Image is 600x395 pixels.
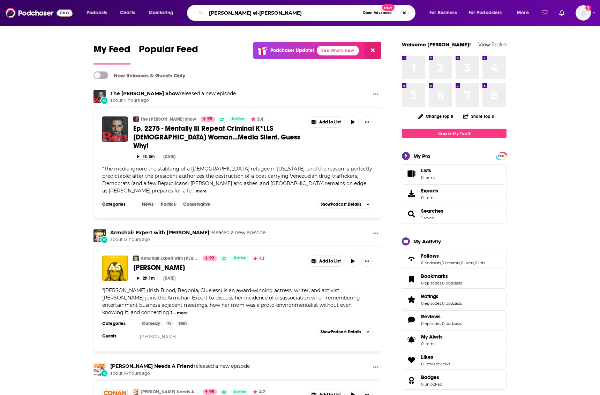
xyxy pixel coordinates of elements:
a: [PERSON_NAME] [140,334,177,339]
span: For Podcasters [468,8,502,18]
div: [DATE] [163,154,175,159]
button: more [196,188,207,194]
a: 95 [203,389,217,395]
a: [PERSON_NAME] [133,263,303,272]
span: Logged in as EC_2026 [576,5,591,21]
a: Badges [421,374,442,380]
a: Show notifications dropdown [539,7,551,19]
a: Exports [402,184,507,203]
a: My Alerts [402,331,507,349]
a: Tv [164,321,174,326]
span: Reviews [421,313,441,320]
button: Change Top 8 [414,112,457,121]
button: Show More Button [361,256,373,267]
img: Podchaser - Follow, Share and Rate Podcasts [6,6,73,20]
a: 1 saved [421,215,434,220]
a: The [PERSON_NAME] Show [141,116,196,122]
span: 95 [207,116,212,123]
a: Likes [404,355,418,365]
span: , [474,260,475,265]
a: Create My Top 8 [402,129,507,138]
span: The media ignore the stabbing of a [DEMOGRAPHIC_DATA] refugee in [US_STATE]…and the reason is per... [102,166,372,194]
a: My Feed [93,43,130,64]
input: Search podcasts, credits, & more... [206,7,360,18]
h3: Categories [102,321,134,326]
span: , [432,362,432,366]
img: Conan O’Brien Needs A Friend [133,389,139,395]
img: Ep. 2275 - Mentally Ill Repeat Criminal K*LLS Ukrainian Woman…Media Silent. Guess Why! [102,116,128,142]
a: Welcome [PERSON_NAME]! [402,41,471,48]
a: Ratings [404,295,418,304]
a: 0 podcasts [442,321,462,326]
span: Monitoring [149,8,173,18]
a: 0 reviews [432,362,450,366]
svg: Add a profile image [585,5,591,11]
button: 4.7 [251,389,267,395]
a: Follows [404,254,418,264]
a: 0 episodes [421,321,441,326]
button: Show More Button [308,117,344,127]
button: 3.4 [249,116,265,122]
h3: released a new episode [110,229,265,236]
a: Searches [404,209,418,219]
span: New [382,4,395,11]
a: Armchair Expert with Dax Shepard [133,256,139,261]
span: Popular Feed [139,43,198,59]
button: Show More Button [361,116,373,128]
span: Likes [421,354,433,360]
h3: released a new episode [110,363,250,370]
span: My Alerts [421,334,443,340]
a: Bookmarks [404,274,418,284]
h3: Categories [102,202,134,207]
a: Reviews [421,313,462,320]
span: More [517,8,529,18]
span: 0 items [421,341,443,346]
a: Politics [158,202,179,207]
button: Share Top 8 [463,109,494,123]
button: open menu [464,7,512,18]
a: 0 lists [475,260,485,265]
a: Ratings [421,293,462,299]
a: 0 creators [442,260,460,265]
button: open menu [512,7,538,18]
a: 95 [201,116,215,122]
button: Show More Button [308,256,344,266]
img: The Ben Shapiro Show [93,90,106,103]
button: more [177,310,188,316]
button: open menu [425,7,466,18]
span: Ratings [421,293,438,299]
h3: released a new episode [110,90,236,97]
a: Popular Feed [139,43,198,64]
span: Add to List [319,259,341,264]
span: Active [233,255,247,262]
div: New Episode [100,370,108,377]
button: 1h 3m [133,153,158,160]
span: My Alerts [404,335,418,345]
a: 0 episodes [421,301,441,306]
a: Badges [404,375,418,385]
span: My Feed [93,43,130,59]
span: , [441,281,442,286]
div: [DATE] [163,276,175,281]
a: 6 podcasts [421,260,441,265]
img: The Ben Shapiro Show [133,116,139,122]
span: Bookmarks [402,270,507,289]
a: Bookmarks [421,273,462,279]
button: open menu [144,7,182,18]
a: See What's New [317,46,359,55]
span: Podcasts [87,8,107,18]
span: Follows [421,253,439,259]
a: Conan O’Brien Needs A Friend [93,363,106,375]
a: Reviews [404,315,418,325]
span: Exports [421,188,438,194]
span: Lists [404,169,418,178]
span: Reviews [402,310,507,329]
div: My Pro [413,153,430,159]
img: Armchair Expert with Dax Shepard [93,229,106,242]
